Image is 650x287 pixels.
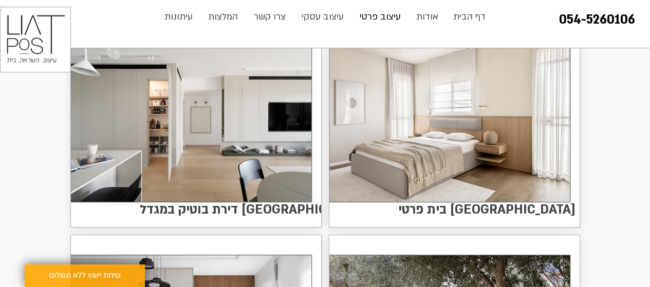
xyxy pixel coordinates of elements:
a: עיתונות [157,7,200,27]
span: שיחת ייעוץ ללא תשלום [49,270,121,282]
a: עיצוב עסקי [294,7,352,27]
p: דף הבית [448,7,491,27]
p: עיצוב פרטי [355,7,406,27]
a: דירת בוטיק במגדל ברמת גן [140,200,367,220]
p: אודות [411,7,443,27]
a: המלצות [200,7,246,27]
span: דירת בוטיק במגדל [GEOGRAPHIC_DATA] [140,200,367,220]
img: Liat Post - Haodem 24, Tel Mond-24.jpg [329,30,570,202]
p: עיצוב עסקי [296,7,349,27]
a: שיחת ייעוץ ללא תשלום [25,264,145,287]
span: בית פרטי [GEOGRAPHIC_DATA] [398,200,575,220]
a: אודות [409,7,446,27]
a: צרו קשר [246,7,294,27]
a: בית פרטי בתל מונד [398,200,575,220]
a: 054-5260106 [559,11,635,28]
a: עיצוב פרטי [352,7,409,27]
p: המלצות [203,7,243,27]
p: צרו קשר [249,7,291,27]
img: KRP_0817-Edit.jpg [71,30,311,202]
a: דף הבית [446,7,493,27]
p: עיתונות [159,7,198,27]
nav: אתר [156,7,494,27]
